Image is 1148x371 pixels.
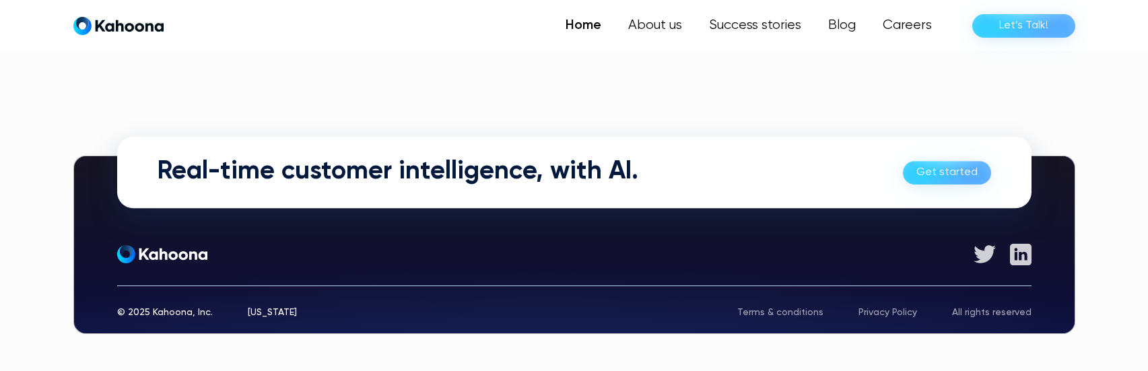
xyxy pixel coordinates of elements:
div: All rights reserved [952,308,1032,317]
a: Home [552,12,615,39]
a: About us [615,12,696,39]
a: Success stories [696,12,815,39]
a: Careers [869,12,945,39]
a: Privacy Policy [858,308,917,317]
a: Terms & conditions [737,308,823,317]
div: © 2025 Kahoona, Inc. [117,308,213,317]
a: home [73,16,164,36]
a: Let’s Talk! [972,14,1075,38]
div: [US_STATE] [248,308,297,317]
a: Blog [815,12,869,39]
h2: Real-time customer intelligence, with AI. [158,157,638,188]
div: Let’s Talk! [999,15,1048,36]
a: Get started [903,161,991,184]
